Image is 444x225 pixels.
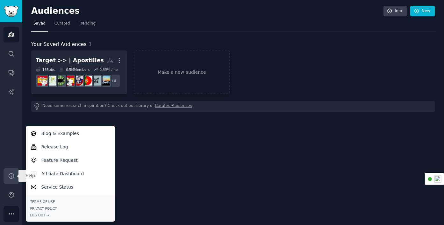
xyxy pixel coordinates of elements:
p: Feature Request [41,157,78,164]
h2: Audiences [31,6,383,16]
div: + 8 [107,74,120,87]
a: Blog & Examples [27,127,114,140]
p: Release Log [41,144,68,150]
p: Blog & Examples [41,130,79,137]
a: Affiliate Dashboard [27,167,114,180]
div: Target >> | Apostilles [36,56,104,64]
a: Make a new audience [134,50,230,94]
a: Privacy Policy [30,206,111,211]
a: Info [383,6,407,17]
img: GoingToSpain [38,76,47,86]
a: Saved [31,19,48,32]
div: 6.5M Members [59,67,90,72]
img: AmerExit [55,76,65,86]
span: Trending [79,21,96,26]
span: Curated [54,21,70,26]
a: Curated [52,19,72,32]
span: Saved [33,21,46,26]
a: Trending [77,19,98,32]
a: Feature Request [27,154,114,167]
div: Log Out → [30,213,111,217]
p: Service Status [41,184,74,191]
div: 0.59 % /mo [100,67,118,72]
img: spain [64,76,74,86]
a: Release Log [27,140,114,154]
a: Target >> | Apostilles16Subs6.5MMembers0.59% /mo+8SpainExpatsExpatFIREPortugalExpatsPhilippines_E... [31,50,127,94]
a: Service Status [27,180,114,194]
div: Need some research inspiration? Check out our library of [31,101,435,112]
p: Affiliate Dashboard [41,170,84,177]
a: Curated Audiences [155,103,192,110]
img: GummySearch logo [4,6,18,17]
span: 1 [89,41,92,47]
img: SpainExpats [100,76,110,86]
img: PortugalExpats [82,76,92,86]
img: ExpatFIRE [91,76,101,86]
div: 16 Sub s [36,67,55,72]
a: New [410,6,435,17]
span: Your Saved Audiences [31,41,87,49]
img: IWantOut [47,76,56,86]
img: Philippines_Expats [73,76,83,86]
a: Terms of Use [30,199,111,204]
